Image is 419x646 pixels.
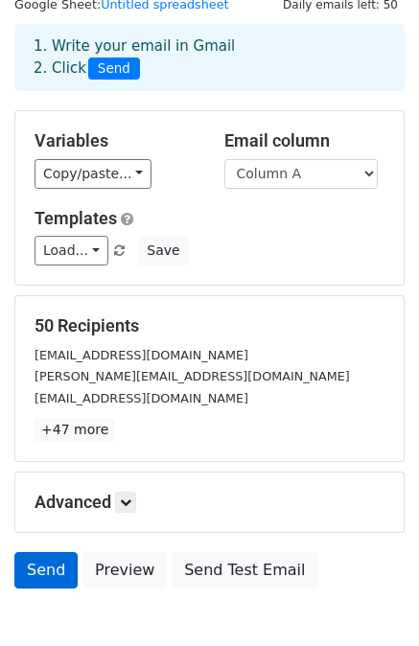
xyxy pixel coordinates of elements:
a: Preview [82,552,167,588]
a: Send [14,552,78,588]
h5: Variables [35,130,196,151]
a: Templates [35,208,117,228]
small: [EMAIL_ADDRESS][DOMAIN_NAME] [35,348,248,362]
a: +47 more [35,418,115,442]
a: Load... [35,236,108,265]
button: Save [138,236,188,265]
small: [EMAIL_ADDRESS][DOMAIN_NAME] [35,391,248,405]
h5: Email column [224,130,385,151]
small: [PERSON_NAME][EMAIL_ADDRESS][DOMAIN_NAME] [35,369,350,383]
a: Copy/paste... [35,159,151,189]
h5: Advanced [35,492,384,513]
a: Send Test Email [172,552,317,588]
div: 1. Write your email in Gmail 2. Click [19,35,400,80]
span: Send [88,58,140,81]
h5: 50 Recipients [35,315,384,336]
